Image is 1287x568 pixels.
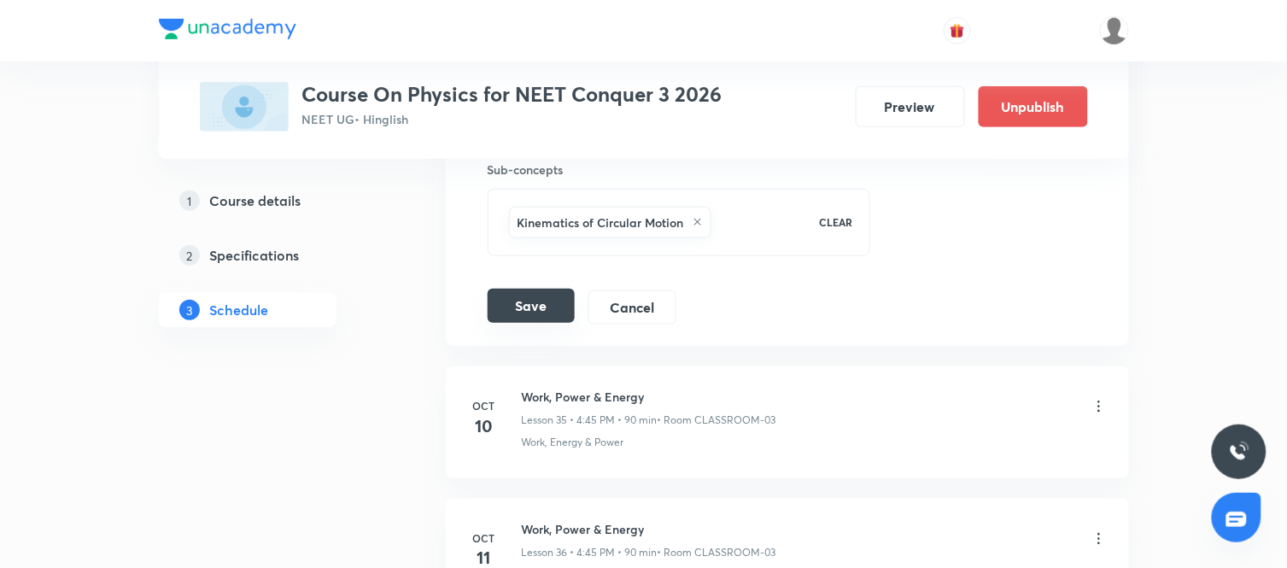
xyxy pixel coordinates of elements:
[658,413,776,428] p: • Room CLASSROOM-03
[179,190,200,211] p: 1
[179,245,200,266] p: 2
[658,545,776,560] p: • Room CLASSROOM-03
[522,545,658,560] p: Lesson 36 • 4:45 PM • 90 min
[302,110,722,128] p: NEET UG • Hinglish
[819,214,852,230] p: CLEAR
[522,388,776,406] h6: Work, Power & Energy
[488,289,575,323] button: Save
[159,19,296,39] img: Company Logo
[588,290,676,325] button: Cancel
[179,300,200,320] p: 3
[210,190,301,211] h5: Course details
[522,520,776,538] h6: Work, Power & Energy
[522,413,658,428] p: Lesson 35 • 4:45 PM • 90 min
[210,300,269,320] h5: Schedule
[210,245,300,266] h5: Specifications
[467,530,501,546] h6: Oct
[200,82,289,132] img: D49463BA-C8C6-4132-B1D0-3FE184FC1681_plus.png
[302,82,722,107] h3: Course On Physics for NEET Conquer 3 2026
[467,398,501,413] h6: Oct
[488,161,871,179] h6: Sub-concepts
[1229,442,1249,462] img: ttu
[1100,16,1129,45] img: Md Khalid Hasan Ansari
[950,23,965,38] img: avatar
[856,86,965,127] button: Preview
[518,214,684,231] h6: Kinematics of Circular Motion
[979,86,1088,127] button: Unpublish
[944,17,971,44] button: avatar
[159,19,296,44] a: Company Logo
[159,238,391,272] a: 2Specifications
[159,184,391,218] a: 1Course details
[467,413,501,439] h4: 10
[522,435,624,450] p: Work, Energy & Power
